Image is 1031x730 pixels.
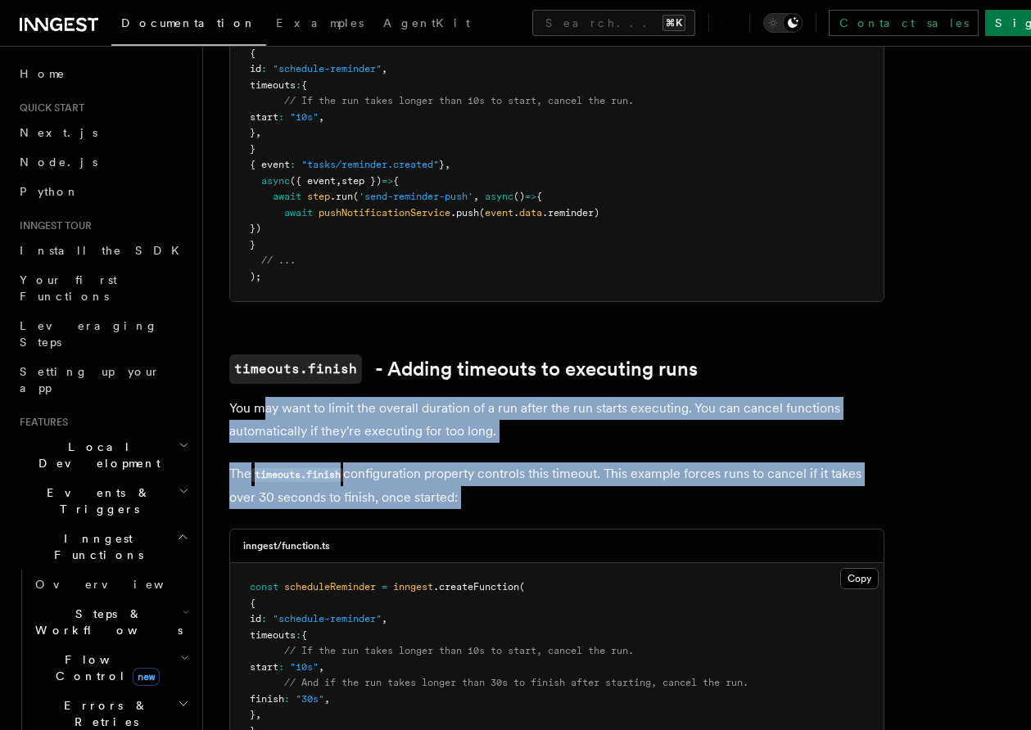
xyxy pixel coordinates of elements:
span: , [336,175,341,187]
a: Install the SDK [13,236,192,265]
span: ({ event [290,175,336,187]
span: step [307,191,330,202]
button: Inngest Functions [13,524,192,570]
span: data [519,207,542,219]
span: : [296,79,301,91]
span: Local Development [13,439,179,471]
span: ( [519,581,525,593]
span: "schedule-reminder" [273,63,382,74]
span: : [278,661,284,673]
span: , [324,693,330,705]
span: { [301,79,307,91]
span: Steps & Workflows [29,606,183,638]
span: // ... [261,255,296,266]
span: . [513,207,519,219]
a: Examples [266,5,373,44]
span: } [250,239,255,250]
code: timeouts.finish [229,354,362,384]
span: 'send-reminder-push' [359,191,473,202]
span: } [250,709,255,720]
button: Local Development [13,432,192,478]
span: { [250,597,255,609]
span: => [382,175,393,187]
span: Inngest tour [13,219,92,232]
span: } [250,143,255,155]
span: : [278,111,284,123]
span: { [250,47,255,59]
span: // And if the run takes longer than 30s to finish after starting, cancel the run. [284,677,748,688]
span: , [255,127,261,138]
button: Events & Triggers [13,478,192,524]
span: ); [250,271,261,282]
span: Flow Control [29,651,180,684]
span: }) [250,223,261,234]
span: "10s" [290,111,319,123]
span: "10s" [290,661,319,673]
span: { [301,629,307,641]
span: Install the SDK [20,244,189,257]
span: Events & Triggers [13,484,179,517]
span: Quick start [13,101,84,115]
button: Search...⌘K [532,10,695,36]
a: Home [13,59,192,88]
code: timeouts.finish [251,468,343,482]
span: , [473,191,479,202]
span: .run [330,191,353,202]
span: await [284,207,313,219]
span: Features [13,416,68,429]
span: id [250,613,261,624]
kbd: ⌘K [662,15,685,31]
span: : [261,63,267,74]
span: .createFunction [433,581,519,593]
span: start [250,661,278,673]
span: Home [20,65,66,82]
span: : [261,613,267,624]
span: Overview [35,578,204,591]
span: : [284,693,290,705]
span: Leveraging Steps [20,319,158,349]
span: new [133,668,160,686]
span: Python [20,185,79,198]
span: => [525,191,536,202]
span: Node.js [20,155,97,169]
a: timeouts.finish- Adding timeouts to executing runs [229,354,698,384]
span: } [250,127,255,138]
span: AgentKit [383,16,470,29]
a: Python [13,177,192,206]
span: = [382,581,387,593]
span: async [261,175,290,187]
a: Node.js [13,147,192,177]
span: Your first Functions [20,273,117,303]
span: .push [450,207,479,219]
span: // If the run takes longer than 10s to start, cancel the run. [284,95,634,106]
p: The configuration property controls this timeout. This example forces runs to cancel if it takes ... [229,462,884,509]
span: // If the run takes longer than 10s to start, cancel the run. [284,645,634,656]
span: ( [479,207,485,219]
span: const [250,581,278,593]
span: , [382,613,387,624]
a: Setting up your app [13,357,192,403]
span: Examples [276,16,364,29]
span: await [273,191,301,202]
a: Your first Functions [13,265,192,311]
a: AgentKit [373,5,480,44]
span: : [290,159,296,170]
a: Contact sales [829,10,979,36]
span: Next.js [20,126,97,139]
span: Documentation [121,16,256,29]
button: Toggle dark mode [763,13,803,33]
span: : [296,629,301,641]
span: Inngest Functions [13,530,177,563]
span: step }) [341,175,382,187]
a: Leveraging Steps [13,311,192,357]
span: timeouts [250,629,296,641]
span: "tasks/reminder.created" [301,159,439,170]
button: Flow Controlnew [29,645,192,691]
span: async [485,191,513,202]
span: ( [353,191,359,202]
span: { [536,191,542,202]
span: Errors & Retries [29,697,178,730]
span: () [513,191,525,202]
span: , [255,709,261,720]
span: id [250,63,261,74]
